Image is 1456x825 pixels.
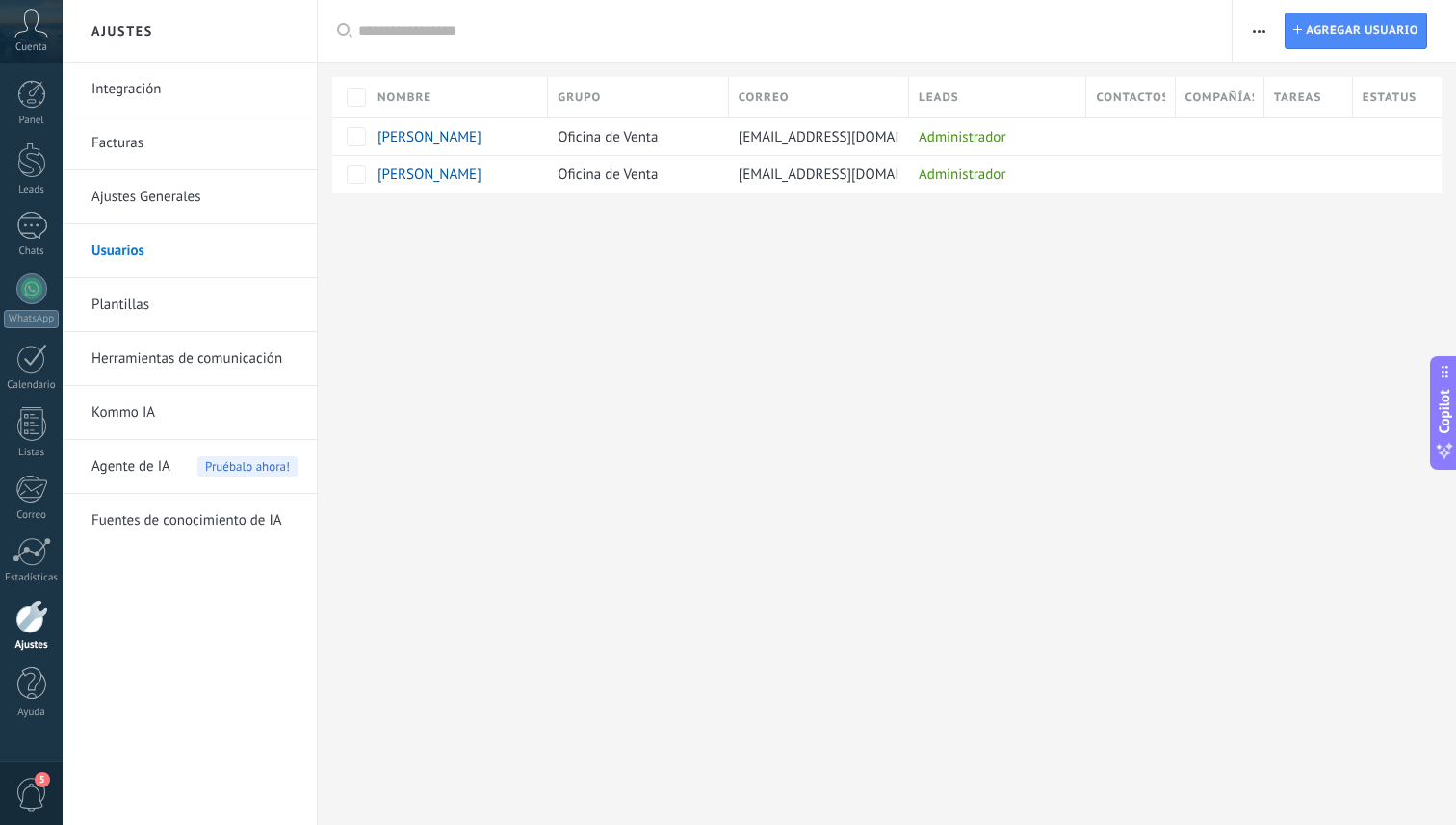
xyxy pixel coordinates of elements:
a: Agente de IAPruébalo ahora! [91,440,298,494]
span: Compañías [1185,89,1254,107]
span: Alejandro [377,166,481,184]
span: Oficina de Venta [558,166,658,184]
div: Administrador [909,118,1077,155]
div: Calendario [4,379,60,392]
span: Tareas [1274,89,1322,107]
span: Max Lopez [377,128,481,146]
a: Fuentes de conocimiento de IA [91,494,298,548]
li: Fuentes de conocimiento de IA [63,494,317,547]
span: 5 [35,772,50,787]
li: Agente de IA [63,440,317,494]
div: WhatsApp [4,310,59,328]
div: Ajustes [4,639,60,652]
div: Oficina de Venta [548,118,718,155]
button: Más [1245,13,1273,49]
span: Grupo [558,89,601,107]
li: Integración [63,63,317,116]
a: Plantillas [91,278,298,332]
a: Agregar usuario [1285,13,1427,49]
a: Ajustes Generales [91,170,298,224]
span: Oficina de Venta [558,128,658,146]
a: Herramientas de comunicación [91,332,298,386]
a: Facturas [91,116,298,170]
li: Plantillas [63,278,317,332]
li: Facturas [63,116,317,170]
span: Nombre [377,89,431,107]
div: Chats [4,245,60,258]
div: Estadísticas [4,572,60,584]
span: Estatus [1363,89,1417,107]
div: Panel [4,115,60,127]
a: Usuarios [91,224,298,278]
li: Kommo IA [63,386,317,440]
div: Administrador [909,156,1077,193]
a: Integración [91,63,298,116]
div: Leads [4,184,60,196]
span: Copilot [1435,389,1454,433]
span: Agente de IA [91,440,170,494]
a: Kommo IA [91,386,298,440]
span: [EMAIL_ADDRESS][DOMAIN_NAME] [739,128,957,146]
li: Herramientas de comunicación [63,332,317,386]
span: Pruébalo ahora! [197,456,298,477]
li: Usuarios [63,224,317,278]
div: Correo [4,509,60,522]
div: Ayuda [4,707,60,719]
span: [EMAIL_ADDRESS][DOMAIN_NAME] [739,166,957,184]
span: Agregar usuario [1306,13,1418,48]
span: Leads [919,89,959,107]
span: Contactos [1096,89,1164,107]
span: Correo [739,89,790,107]
span: Cuenta [15,41,47,54]
div: Oficina de Venta [548,156,718,193]
li: Ajustes Generales [63,170,317,224]
div: Listas [4,447,60,459]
